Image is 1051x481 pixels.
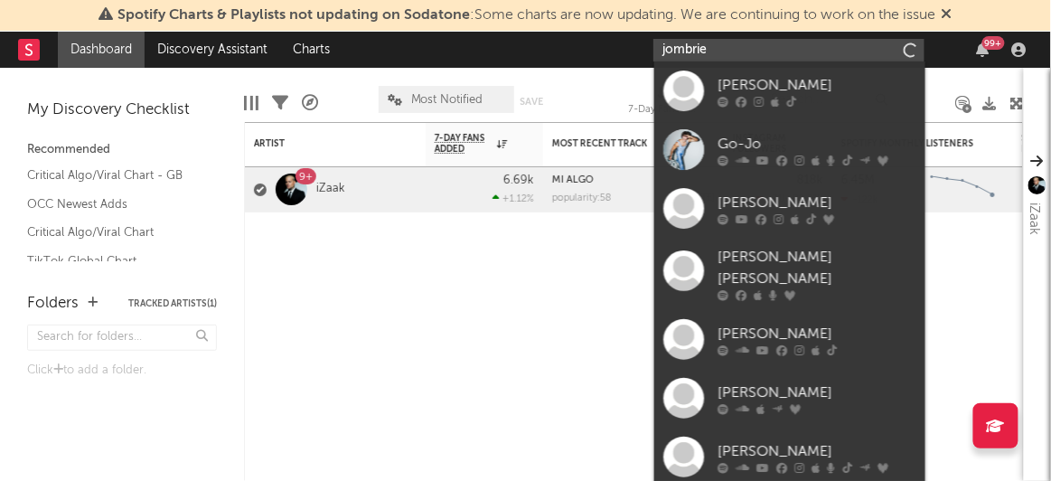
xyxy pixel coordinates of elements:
[27,165,199,185] a: Critical Algo/Viral Chart - GB
[27,194,199,214] a: OCC Newest Adds
[521,97,544,107] button: Save
[654,179,925,238] a: [PERSON_NAME]
[1024,203,1046,235] div: iZaak
[27,360,217,382] div: Click to add a folder.
[629,77,701,129] div: 7-Day Fans Added (7-Day Fans Added)
[27,139,217,161] div: Recommended
[718,75,916,97] div: [PERSON_NAME]
[718,134,916,156] div: Go-Jo
[718,441,916,463] div: [PERSON_NAME]
[654,120,925,179] a: Go-Jo
[118,8,471,23] span: Spotify Charts & Playlists not updating on Sodatone
[145,32,280,68] a: Discovery Assistant
[435,133,493,155] span: 7-Day Fans Added
[316,182,345,197] a: iZaak
[942,8,952,23] span: Dismiss
[27,251,199,271] a: TikTok Global Chart
[27,325,217,351] input: Search for folders...
[653,39,924,61] input: Search for artists
[718,247,916,290] div: [PERSON_NAME] [PERSON_NAME]
[718,324,916,345] div: [PERSON_NAME]
[552,175,594,185] a: MI ALGO
[923,167,1003,212] svg: Chart title
[654,310,925,369] a: [PERSON_NAME]
[629,99,701,121] div: 7-Day Fans Added (7-Day Fans Added)
[118,8,936,23] span: : Some charts are now updating. We are continuing to work on the issue
[27,293,79,315] div: Folders
[654,369,925,428] a: [PERSON_NAME]
[552,175,715,185] div: MI ALGO
[280,32,343,68] a: Charts
[718,382,916,404] div: [PERSON_NAME]
[27,222,199,242] a: Critical Algo/Viral Chart
[503,174,534,186] div: 6.69k
[302,77,318,129] div: A&R Pipeline
[977,42,990,57] button: 99+
[244,77,258,129] div: Edit Columns
[654,238,925,310] a: [PERSON_NAME] [PERSON_NAME]
[128,299,217,308] button: Tracked Artists(1)
[272,77,288,129] div: Filters
[411,94,483,106] span: Most Notified
[718,193,916,214] div: [PERSON_NAME]
[982,36,1005,50] div: 99 +
[552,138,688,149] div: Most Recent Track
[552,193,612,203] div: popularity: 58
[58,32,145,68] a: Dashboard
[254,138,389,149] div: Artist
[654,61,925,120] a: [PERSON_NAME]
[493,193,534,204] div: +1.12 %
[27,99,217,121] div: My Discovery Checklist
